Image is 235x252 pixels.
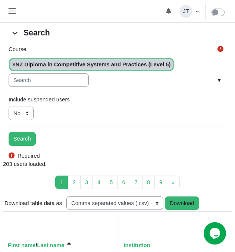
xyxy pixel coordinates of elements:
i: Toggle notifications menu [166,8,172,14]
span: 7 [135,179,138,185]
div: Required [217,45,226,53]
span: 1 [60,179,63,185]
span: 9 [159,179,162,185]
button: Download [165,196,199,210]
span: 2 [73,179,76,185]
span: » [172,179,175,185]
iframe: chat widget [204,222,228,245]
span: JT [179,5,192,18]
input: Search [9,73,89,87]
a: First name [8,242,36,248]
span: 3 [85,179,88,185]
span: 5 [110,179,113,185]
span: 4 [97,179,100,185]
label: Course [9,45,26,53]
p: 203 users loaded. [3,160,232,168]
span: NZ Diploma in Competitive Systems and Practices (Level 5) [10,59,173,70]
span: × [12,62,16,67]
label: Include suspended users [9,95,70,104]
i: Required field [9,152,15,158]
div: Required [9,152,226,160]
span: 6 [122,179,125,185]
i: Required [217,46,223,52]
i: Ascending [66,242,72,248]
input: Search [9,132,36,145]
a: Institution [123,242,150,248]
label: Download table data as [4,199,62,207]
span: 8 [147,179,150,185]
a: Last name [37,242,65,248]
nav: Page [3,174,232,195]
span: ▼ [215,75,223,86]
